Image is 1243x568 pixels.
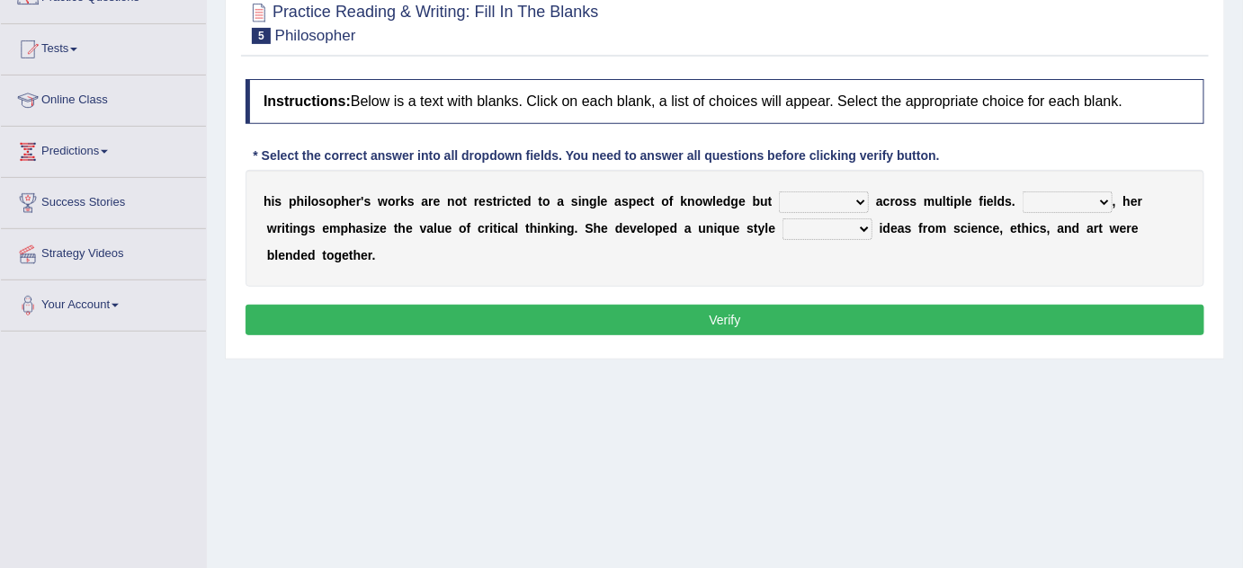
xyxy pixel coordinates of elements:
b: t [1017,221,1022,235]
b: h [264,194,272,209]
b: , [1000,221,1004,235]
b: . [372,248,376,262]
b: w [1110,221,1120,235]
b: l [434,221,437,235]
b: d [308,248,316,262]
b: e [601,221,608,235]
b: w [378,194,388,209]
b: s [309,221,316,235]
b: a [1087,221,1094,235]
b: c [505,194,513,209]
b: e [434,194,441,209]
b: o [326,248,335,262]
b: r [428,194,433,209]
b: u [437,221,445,235]
button: Verify [246,305,1204,335]
b: i [880,221,883,235]
b: r [474,194,478,209]
b: e [361,248,368,262]
b: o [648,221,656,235]
b: e [445,221,452,235]
b: l [597,194,601,209]
b: l [644,221,648,235]
b: a [421,194,428,209]
b: o [311,194,319,209]
b: t [1099,221,1104,235]
b: n [447,194,455,209]
b: s [364,194,371,209]
b: r [356,194,361,209]
b: l [961,194,965,209]
b: e [993,221,1000,235]
b: p [334,194,342,209]
b: t [513,194,517,209]
b: e [322,221,329,235]
b: f [979,194,984,209]
b: i [304,194,308,209]
b: n [979,221,987,235]
b: e [768,221,775,235]
b: e [1120,221,1127,235]
b: w [703,194,713,209]
b: e [278,248,285,262]
b: p [341,221,349,235]
b: i [537,221,541,235]
b: i [282,221,285,235]
b: e [622,221,630,235]
b: n [541,221,549,235]
b: e [601,194,608,209]
b: i [714,221,718,235]
b: e [971,221,979,235]
b: d [1072,221,1080,235]
b: s [1005,194,1012,209]
b: s [905,221,912,235]
b: a [558,194,565,209]
b: e [516,194,523,209]
b: i [497,221,501,235]
b: c [643,194,650,209]
b: c [501,221,508,235]
b: e [1131,194,1138,209]
b: d [883,221,891,235]
b: e [637,194,644,209]
b: p [629,194,637,209]
b: o [459,221,467,235]
b: n [706,221,714,235]
div: * Select the correct answer into all dropdown fields. You need to answer all questions before cli... [246,146,947,165]
b: g [731,194,739,209]
b: f [669,194,674,209]
b: e [478,194,486,209]
b: i [556,221,559,235]
b: r [485,221,489,235]
b: t [754,221,758,235]
b: t [462,194,467,209]
b: d [615,221,623,235]
b: o [326,194,334,209]
b: t [525,221,530,235]
b: e [738,194,746,209]
b: e [965,194,972,209]
b: e [342,248,349,262]
b: k [681,194,688,209]
b: h [348,221,356,235]
b: i [578,194,582,209]
b: u [699,221,707,235]
b: l [308,194,311,209]
b: t [349,248,353,262]
b: h [297,194,305,209]
b: h [594,221,602,235]
b: u [725,221,733,235]
b: h [341,194,349,209]
a: Success Stories [1,178,206,223]
b: f [918,221,923,235]
b: t [539,194,543,209]
b: g [335,248,343,262]
b: e [716,194,723,209]
b: n [1064,221,1072,235]
b: r [923,221,927,235]
b: o [542,194,550,209]
b: p [655,221,663,235]
b: m [935,221,946,235]
b: g [300,221,309,235]
b: n [293,221,301,235]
